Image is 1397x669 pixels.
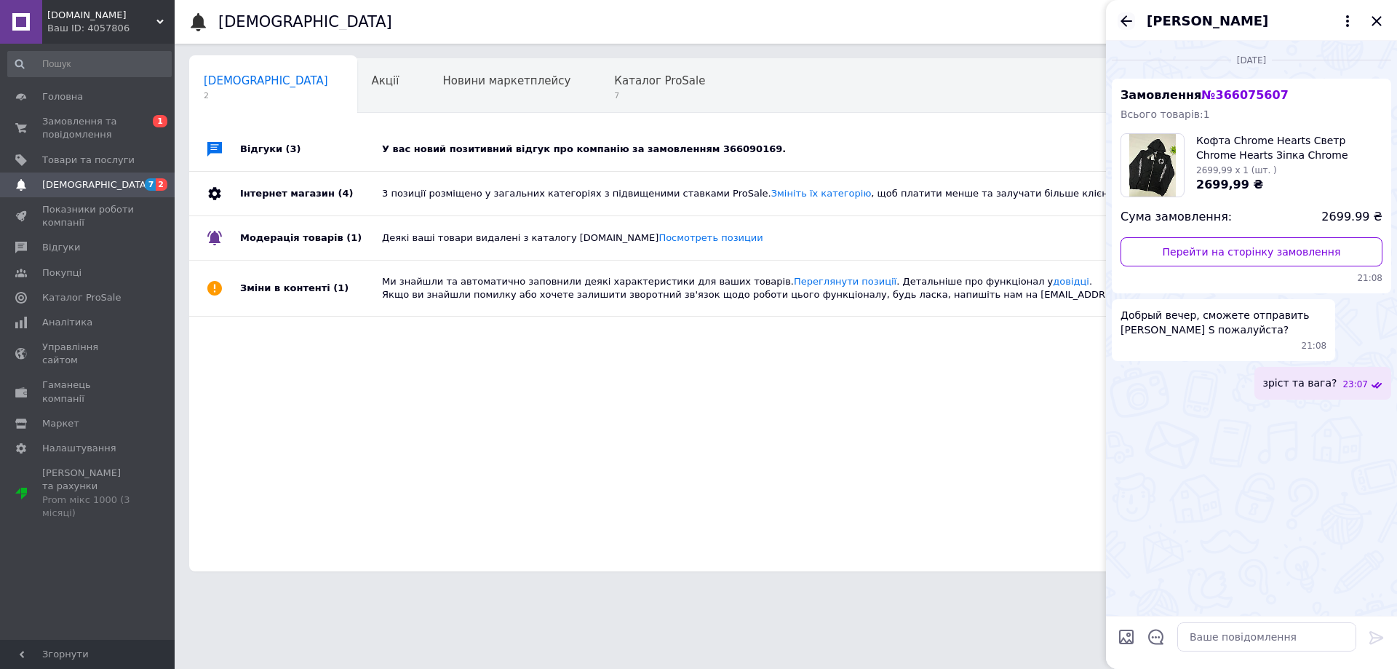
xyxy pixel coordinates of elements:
span: 2699,99 x 1 (шт. ) [1196,165,1277,175]
h1: [DEMOGRAPHIC_DATA] [218,13,392,31]
a: Переглянути позиції [794,276,896,287]
span: 7 [614,90,705,101]
button: Назад [1118,12,1135,30]
span: 2699.99 ₴ [1321,209,1382,226]
a: довідці [1053,276,1089,287]
img: 6838588712_w160_h160_kofta-chrome-hearts.jpg [1129,134,1177,197]
div: Ваш ID: 4057806 [47,22,175,35]
span: Кофта Chrome Hearts Светр Chrome Hearts Зіпка Chrome Hearts Худі Chrome Hearts [1196,133,1382,162]
div: Деякі ваші товари видалені з каталогу [DOMAIN_NAME] [382,231,1222,245]
a: Перейти на сторінку замовлення [1121,237,1382,266]
span: Головна [42,90,83,103]
div: 10.10.2025 [1112,52,1391,67]
span: Відгуки [42,241,80,254]
span: (3) [286,143,301,154]
span: 2699,99 ₴ [1196,178,1263,191]
div: У вас новий позитивний відгук про компанію за замовленням 366090169. [382,143,1222,156]
button: Закрити [1368,12,1385,30]
div: Модерація товарів [240,216,382,260]
span: Налаштування [42,442,116,455]
span: [DEMOGRAPHIC_DATA] [42,178,150,191]
span: Всього товарів: 1 [1121,108,1210,120]
span: Акції [372,74,399,87]
span: Аналітика [42,316,92,329]
span: Замовлення [1121,88,1289,102]
a: Посмотреть позиции [658,232,763,243]
span: 21:08 10.10.2025 [1302,340,1327,352]
span: (1) [333,282,349,293]
span: 23:07 10.10.2025 [1342,379,1368,391]
span: Управління сайтом [42,341,135,367]
div: Інтернет магазин [240,172,382,215]
span: Каталог ProSale [42,291,121,304]
input: Пошук [7,51,172,77]
span: Добрый вечер, сможете отправить [PERSON_NAME] S пожалуйста? [1121,308,1326,337]
span: Сума замовлення: [1121,209,1232,226]
span: Гаманець компанії [42,379,135,405]
button: Відкрити шаблони відповідей [1147,628,1166,646]
span: 2 [204,90,328,101]
a: Змініть їх категорію [771,188,872,199]
div: Ми знайшли та автоматично заповнили деякі характеристики для ваших товарів. . Детальніше про функ... [382,275,1222,301]
span: zatara.shop.ua [47,9,156,22]
span: Новини маркетплейсу [442,74,570,87]
span: [PERSON_NAME] та рахунки [42,467,135,520]
span: 1 [153,115,167,127]
span: 2 [156,178,167,191]
span: (1) [346,232,362,243]
span: Показники роботи компанії [42,203,135,229]
span: № 366075607 [1201,88,1288,102]
span: Покупці [42,266,81,280]
button: [PERSON_NAME] [1147,12,1356,31]
span: [DEMOGRAPHIC_DATA] [204,74,328,87]
div: Відгуки [240,127,382,171]
div: Зміни в контенті [240,261,382,316]
span: Каталог ProSale [614,74,705,87]
span: [DATE] [1231,55,1273,67]
span: 21:08 10.10.2025 [1121,272,1382,285]
span: [PERSON_NAME] [1147,12,1268,31]
div: 3 позиції розміщено у загальних категоріях з підвищеними ставками ProSale. , щоб платити менше та... [382,187,1222,200]
span: зріст та вага? [1263,376,1337,391]
span: Маркет [42,417,79,430]
div: Prom мікс 1000 (3 місяці) [42,494,135,520]
span: 7 [145,178,156,191]
span: Товари та послуги [42,154,135,167]
span: Замовлення та повідомлення [42,115,135,141]
span: (4) [338,188,353,199]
